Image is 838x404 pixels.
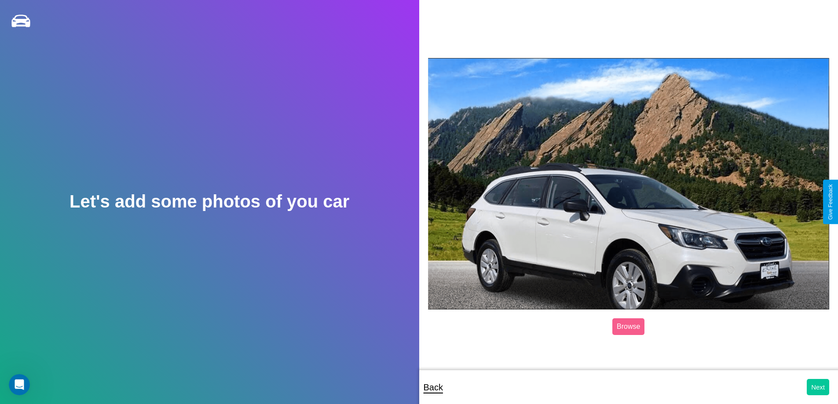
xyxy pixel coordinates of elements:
div: Give Feedback [827,184,834,220]
h2: Let's add some photos of you car [70,192,349,211]
p: Back [424,379,443,395]
img: posted [428,58,830,309]
button: Next [807,379,829,395]
label: Browse [612,318,644,335]
iframe: Intercom live chat [9,374,30,395]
